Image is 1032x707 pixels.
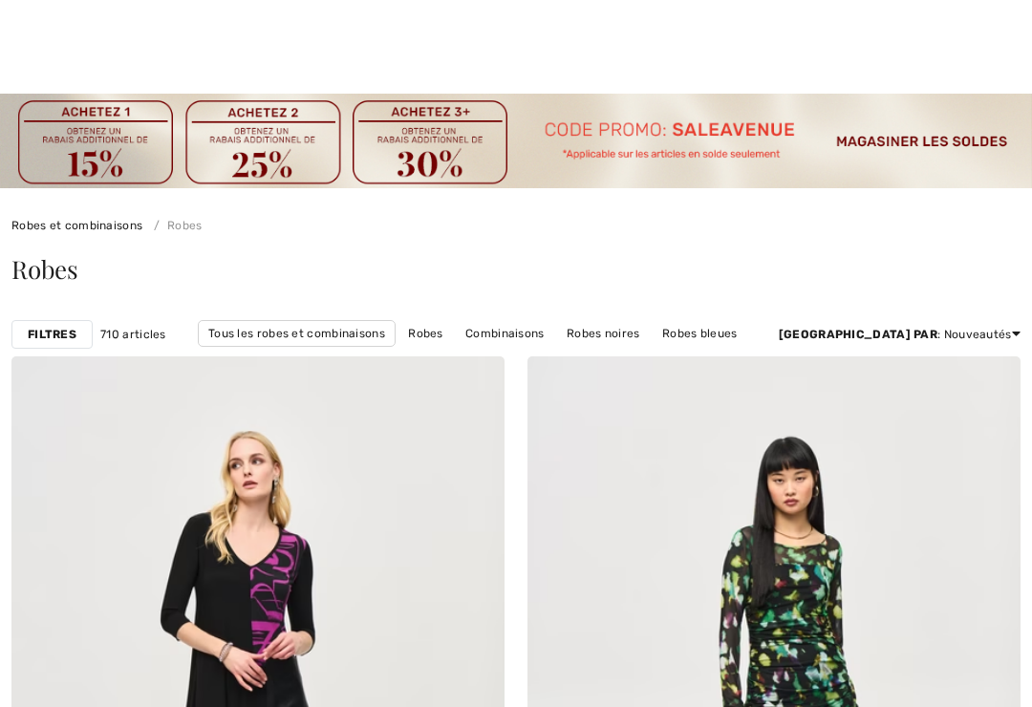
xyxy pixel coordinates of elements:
a: Robes bleues [653,321,747,346]
a: Robes [146,219,203,232]
a: Robes [398,321,453,346]
a: Robes noires [557,321,650,346]
a: Tous les robes et combinaisons [198,320,396,347]
strong: [GEOGRAPHIC_DATA] par [779,328,937,341]
a: Robes blanches [308,347,416,372]
strong: Filtres [28,326,76,343]
span: Robes [11,252,78,286]
a: Combinaisons [456,321,554,346]
div: : Nouveautés [779,326,1021,343]
a: Robes [PERSON_NAME] [575,347,728,372]
a: Robes et combinaisons [11,219,142,232]
a: Robes roses [217,347,305,372]
a: Robes [PERSON_NAME] [419,347,572,372]
iframe: Ouvre un widget dans lequel vous pouvez trouver plus d’informations [910,650,1013,697]
span: 710 articles [100,326,166,343]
